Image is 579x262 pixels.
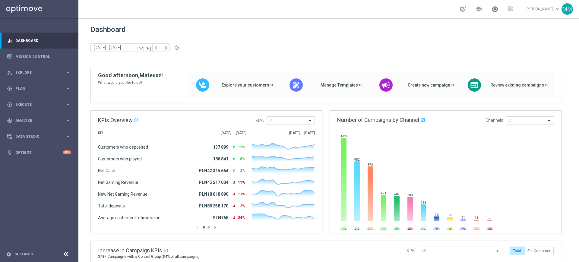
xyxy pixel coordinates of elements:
button: Data Studio keyboard_arrow_right [7,134,71,139]
div: Dashboard [7,33,71,49]
i: keyboard_arrow_right [65,86,71,91]
span: school [475,6,482,12]
div: Plan [7,86,65,91]
a: Dashboard [15,33,71,49]
span: Explore [15,71,65,74]
i: gps_fixed [7,86,12,91]
i: keyboard_arrow_right [65,134,71,139]
button: gps_fixed Plan keyboard_arrow_right [7,86,71,91]
button: equalizer Dashboard [7,38,71,43]
div: Data Studio [7,134,65,139]
a: Settings [14,252,33,256]
i: lightbulb [7,150,12,155]
i: keyboard_arrow_right [65,118,71,123]
i: keyboard_arrow_right [65,70,71,75]
i: track_changes [7,118,12,123]
button: track_changes Analyze keyboard_arrow_right [7,118,71,123]
div: +10 [63,150,71,154]
button: play_circle_outline Execute keyboard_arrow_right [7,102,71,107]
a: [PERSON_NAME]keyboard_arrow_down [525,5,562,14]
a: Mission Control [15,49,71,65]
div: MM [562,3,573,15]
button: Mission Control [7,54,71,59]
i: settings [6,251,11,257]
div: Analyze [7,118,65,123]
div: Optibot [7,144,71,160]
span: Data Studio [15,135,65,138]
span: Plan [15,87,65,90]
div: Mission Control [7,49,71,65]
div: Explore [7,70,65,75]
a: Optibot [15,144,63,160]
i: keyboard_arrow_right [65,102,71,107]
div: Execute [7,102,65,107]
button: lightbulb Optibot +10 [7,150,71,155]
i: person_search [7,70,12,75]
span: keyboard_arrow_down [554,6,561,12]
button: person_search Explore keyboard_arrow_right [7,70,71,75]
i: equalizer [7,38,12,43]
span: Execute [15,103,65,106]
i: play_circle_outline [7,102,12,107]
span: Analyze [15,119,65,122]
